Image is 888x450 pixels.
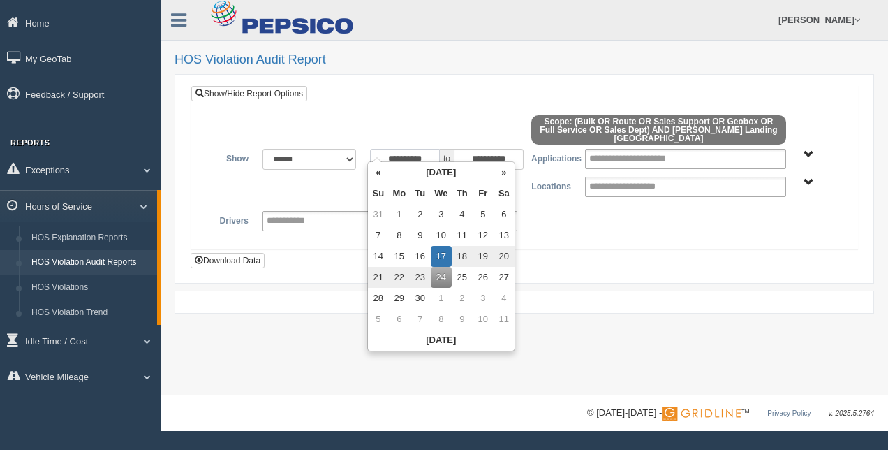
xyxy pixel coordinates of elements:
[767,409,811,417] a: Privacy Policy
[410,204,431,225] td: 2
[473,225,494,246] td: 12
[410,288,431,309] td: 30
[368,183,389,204] th: Su
[368,162,389,183] th: «
[25,275,157,300] a: HOS Violations
[473,246,494,267] td: 19
[191,253,265,268] button: Download Data
[494,288,515,309] td: 4
[175,53,874,67] h2: HOS Violation Audit Report
[829,409,874,417] span: v. 2025.5.2764
[389,225,410,246] td: 8
[25,300,157,326] a: HOS Violation Trend
[524,177,578,194] label: Locations
[473,309,494,330] td: 10
[494,309,515,330] td: 11
[440,149,454,170] span: to
[389,204,410,225] td: 1
[431,204,452,225] td: 3
[389,288,410,309] td: 29
[410,246,431,267] td: 16
[494,267,515,288] td: 27
[368,225,389,246] td: 7
[431,183,452,204] th: We
[662,407,741,421] img: Gridline
[452,204,473,225] td: 4
[389,267,410,288] td: 22
[531,115,786,145] span: Scope: (Bulk OR Route OR Sales Support OR Geobox OR Full Service OR Sales Dept) AND [PERSON_NAME]...
[368,330,515,351] th: [DATE]
[410,309,431,330] td: 7
[473,204,494,225] td: 5
[431,246,452,267] td: 17
[524,149,578,166] label: Applications
[452,267,473,288] td: 25
[410,183,431,204] th: Tu
[368,267,389,288] td: 21
[389,246,410,267] td: 15
[587,406,874,421] div: © [DATE]-[DATE] - ™
[389,309,410,330] td: 6
[494,225,515,246] td: 13
[494,162,515,183] th: »
[410,225,431,246] td: 9
[431,288,452,309] td: 1
[368,288,389,309] td: 28
[431,225,452,246] td: 10
[494,183,515,204] th: Sa
[368,204,389,225] td: 31
[473,183,494,204] th: Fr
[368,246,389,267] td: 14
[25,226,157,251] a: HOS Explanation Reports
[191,86,307,101] a: Show/Hide Report Options
[452,309,473,330] td: 9
[389,183,410,204] th: Mo
[452,225,473,246] td: 11
[452,183,473,204] th: Th
[202,149,256,166] label: Show
[202,211,256,228] label: Drivers
[410,267,431,288] td: 23
[452,246,473,267] td: 18
[452,288,473,309] td: 2
[368,309,389,330] td: 5
[473,288,494,309] td: 3
[494,204,515,225] td: 6
[431,309,452,330] td: 8
[25,250,157,275] a: HOS Violation Audit Reports
[473,267,494,288] td: 26
[431,267,452,288] td: 24
[389,162,494,183] th: [DATE]
[494,246,515,267] td: 20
